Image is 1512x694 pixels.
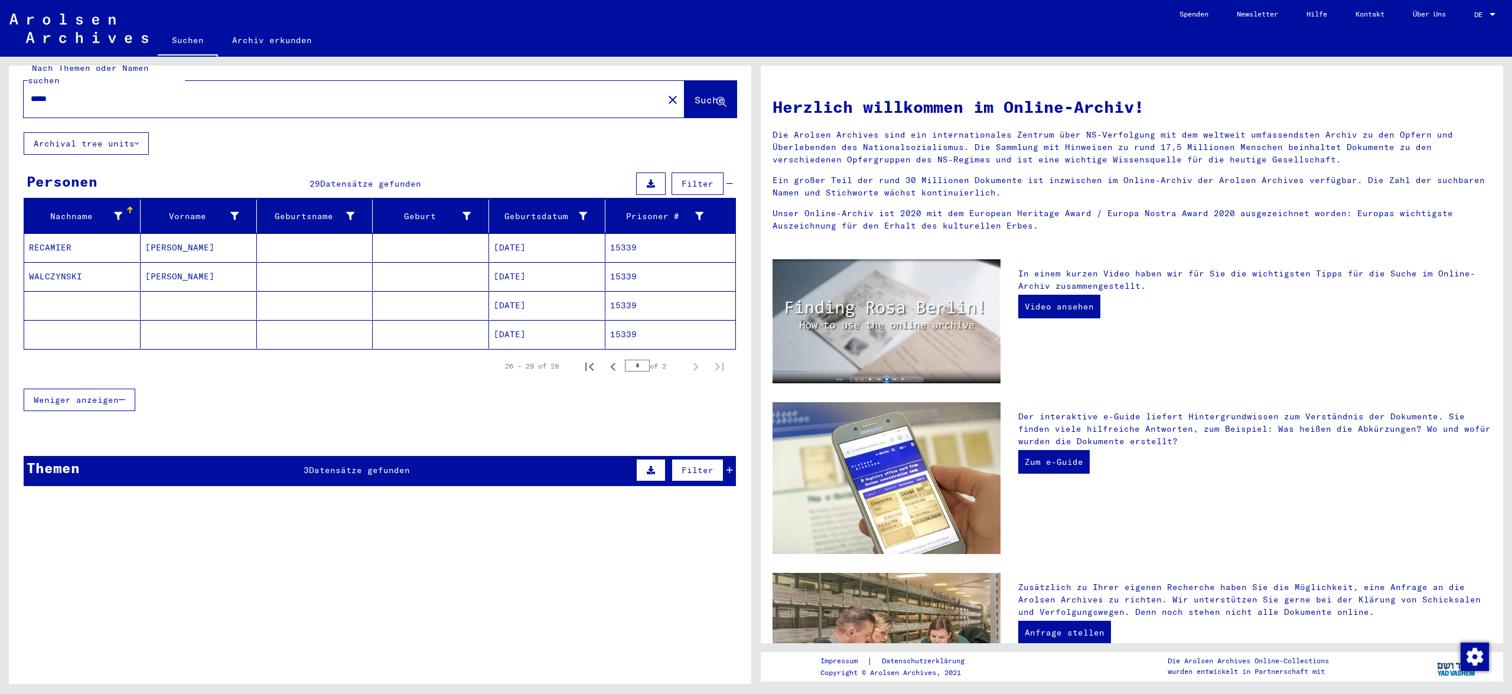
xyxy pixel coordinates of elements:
mat-cell: [PERSON_NAME] [141,262,257,291]
a: Suchen [158,26,218,57]
div: Vorname [145,207,256,226]
div: Geburtsname [262,210,355,223]
a: Datenschutzerklärung [872,655,979,667]
button: Next page [684,354,708,378]
mat-cell: 15339 [605,262,735,291]
mat-header-cell: Geburt‏ [373,200,489,233]
mat-cell: [DATE] [489,291,605,320]
p: Die Arolsen Archives sind ein internationales Zentrum über NS-Verfolgung mit dem weltweit umfasse... [773,129,1491,166]
span: Filter [682,178,713,189]
img: yv_logo.png [1435,651,1479,681]
p: Zusätzlich zu Ihrer eigenen Recherche haben Sie die Möglichkeit, eine Anfrage an die Arolsen Arch... [1018,581,1491,618]
div: Nachname [29,207,140,226]
button: Previous page [601,354,625,378]
p: Unser Online-Archiv ist 2020 mit dem European Heritage Award / Europa Nostra Award 2020 ausgezeic... [773,207,1491,232]
mat-cell: RECAMIER [24,233,141,262]
p: Ein großer Teil der rund 30 Millionen Dokumente ist inzwischen im Online-Archiv der Arolsen Archi... [773,174,1491,199]
div: 26 – 29 of 29 [505,361,559,372]
mat-cell: [DATE] [489,320,605,348]
img: Zustimmung ändern [1461,643,1489,671]
mat-header-cell: Geburtsname [257,200,373,233]
a: Video ansehen [1018,295,1100,318]
p: In einem kurzen Video haben wir für Sie die wichtigsten Tipps für die Suche im Online-Archiv zusa... [1018,268,1491,292]
mat-header-cell: Nachname [24,200,141,233]
button: Weniger anzeigen [24,389,135,411]
p: wurden entwickelt in Partnerschaft mit [1168,666,1329,677]
span: Datensätze gefunden [320,178,421,189]
mat-header-cell: Prisoner # [605,200,735,233]
span: DE [1474,11,1487,19]
img: Arolsen_neg.svg [9,14,148,43]
div: Prisoner # [610,210,703,223]
div: Geburt‏ [377,207,488,226]
div: Geburtsdatum [494,210,587,223]
p: Die Arolsen Archives Online-Collections [1168,656,1329,666]
a: Impressum [820,655,867,667]
mat-cell: WALCZYNSKI [24,262,141,291]
button: First page [578,354,601,378]
mat-header-cell: Geburtsdatum [489,200,605,233]
mat-header-cell: Vorname [141,200,257,233]
div: | [820,655,979,667]
button: Suche [685,81,737,118]
button: Filter [672,459,724,481]
span: Weniger anzeigen [34,395,119,405]
mat-cell: [PERSON_NAME] [141,233,257,262]
button: Filter [672,172,724,195]
div: of 2 [625,360,684,372]
span: Filter [682,465,713,475]
p: Der interaktive e-Guide liefert Hintergrundwissen zum Verständnis der Dokumente. Sie finden viele... [1018,410,1491,448]
a: Anfrage stellen [1018,621,1111,644]
a: Archiv erkunden [218,26,326,54]
div: Vorname [145,210,239,223]
div: Themen [27,457,80,478]
div: Nachname [29,210,122,223]
mat-cell: [DATE] [489,262,605,291]
button: Last page [708,354,731,378]
img: eguide.jpg [773,402,1001,555]
h1: Herzlich willkommen im Online-Archiv! [773,95,1491,119]
div: Geburtsname [262,207,373,226]
p: Copyright © Arolsen Archives, 2021 [820,667,979,678]
mat-cell: 15339 [605,320,735,348]
button: Clear [661,87,685,111]
mat-cell: 15339 [605,291,735,320]
mat-cell: 15339 [605,233,735,262]
mat-cell: [DATE] [489,233,605,262]
img: video.jpg [773,259,1001,383]
span: Suche [695,94,724,106]
span: 3 [304,465,309,475]
a: Zum e-Guide [1018,450,1090,474]
span: Datensätze gefunden [309,465,410,475]
div: Geburtsdatum [494,207,605,226]
div: Prisoner # [610,207,721,226]
mat-icon: close [666,93,680,107]
div: Personen [27,171,97,192]
button: Archival tree units [24,132,149,155]
span: 29 [309,178,320,189]
div: Geburt‏ [377,210,471,223]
